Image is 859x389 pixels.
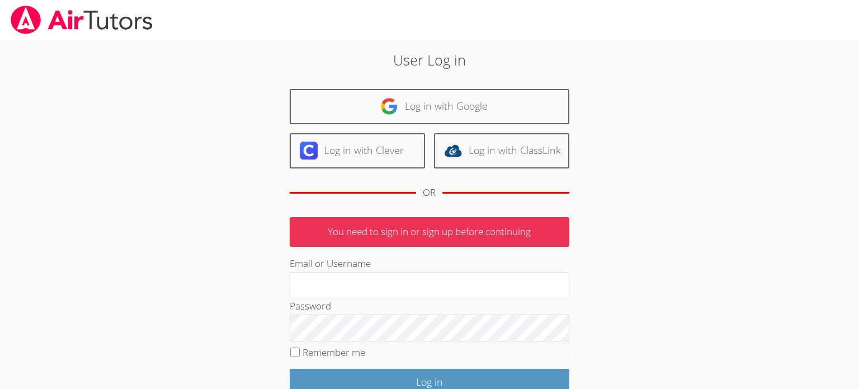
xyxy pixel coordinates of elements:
h2: User Log in [197,49,661,71]
a: Log in with ClassLink [434,133,569,168]
img: google-logo-50288ca7cdecda66e5e0955fdab243c47b7ad437acaf1139b6f446037453330a.svg [380,97,398,115]
label: Password [290,299,331,312]
label: Email or Username [290,257,371,270]
a: Log in with Clever [290,133,425,168]
img: classlink-logo-d6bb404cc1216ec64c9a2012d9dc4662098be43eaf13dc465df04b49fa7ab582.svg [444,142,462,160]
label: Remember me [303,346,365,359]
img: airtutors_banner-c4298cdbf04f3fff15de1276eac7730deb9818008684d7c2e4769d2f7ddbe033.png [10,6,154,34]
img: clever-logo-6eab21bc6e7a338710f1a6ff85c0baf02591cd810cc4098c63d3a4b26e2feb20.svg [300,142,318,160]
a: Log in with Google [290,89,569,124]
p: You need to sign in or sign up before continuing [290,217,569,247]
div: OR [423,185,436,201]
